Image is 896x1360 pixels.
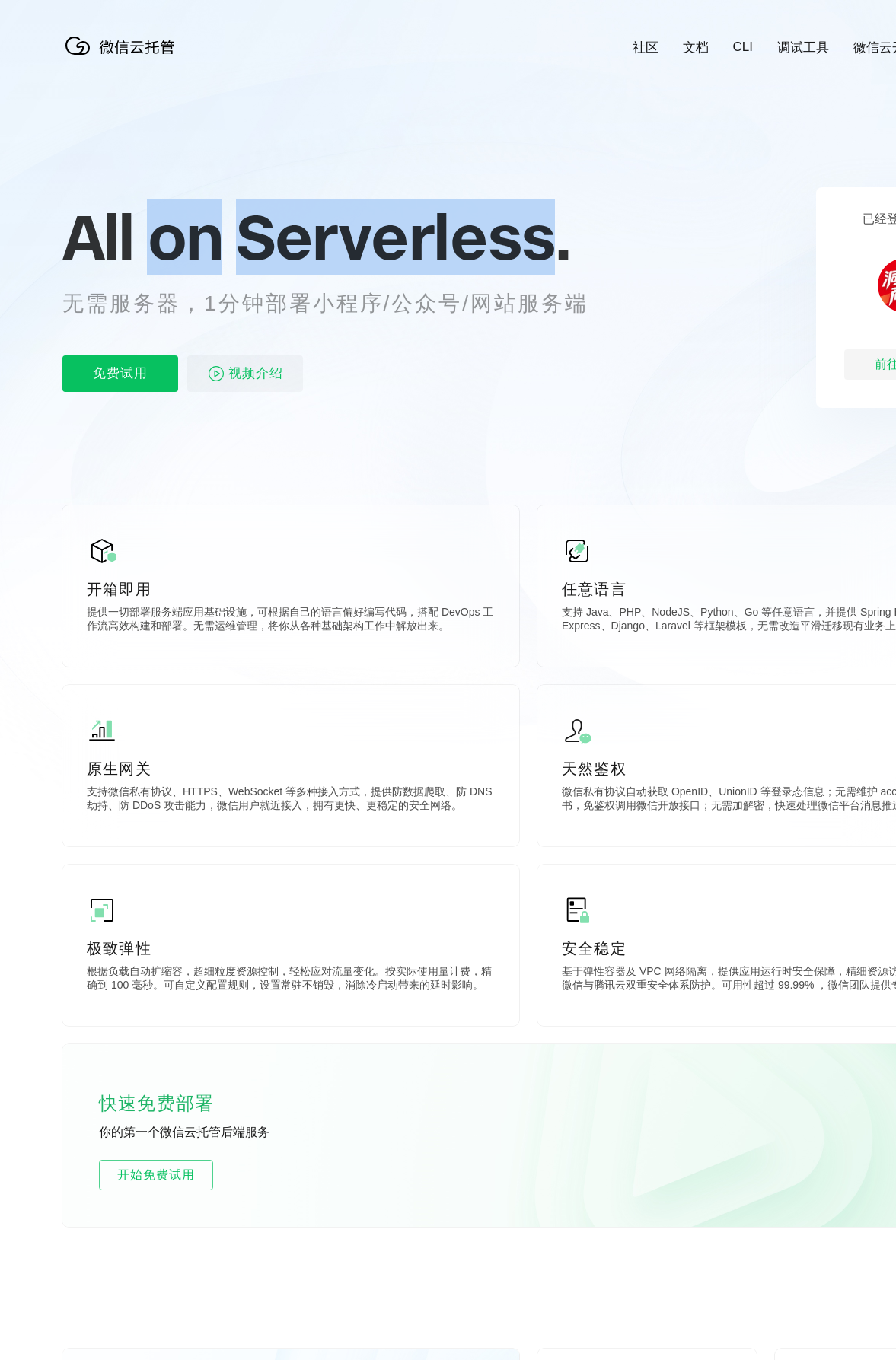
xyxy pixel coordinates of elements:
span: All on [62,199,222,275]
p: 你的第一个微信云托管后端服务 [99,1125,327,1142]
p: 原生网关 [87,758,495,779]
p: 免费试用 [62,355,178,392]
p: 开箱即用 [87,578,495,600]
p: 极致弹性 [87,938,495,959]
span: 开始免费试用 [100,1166,212,1184]
p: 根据负载自动扩缩容，超细粒度资源控制，轻松应对流量变化。按实际使用量计费，精确到 100 毫秒。可自定义配置规则，设置常驻不销毁，消除冷启动带来的延时影响。 [87,965,495,995]
a: 文档 [683,39,709,56]
p: 提供一切部署服务端应用基础设施，可根据自己的语言偏好编写代码，搭配 DevOps 工作流高效构建和部署。无需运维管理，将你从各种基础架构工作中解放出来。 [87,606,495,636]
a: 社区 [633,39,658,56]
a: CLI [733,40,753,55]
a: 微信云托管 [62,50,184,63]
span: 视频介绍 [228,355,283,392]
span: Serverless. [236,199,570,275]
p: 支持微信私有协议、HTTPS、WebSocket 等多种接入方式，提供防数据爬取、防 DNS 劫持、防 DDoS 攻击能力，微信用户就近接入，拥有更快、更稳定的安全网络。 [87,785,495,816]
p: 快速免费部署 [99,1088,251,1119]
p: 无需服务器，1分钟部署小程序/公众号/网站服务端 [62,288,617,319]
img: 微信云托管 [62,30,184,61]
a: 调试工具 [777,39,829,56]
img: video_play.svg [207,365,225,383]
